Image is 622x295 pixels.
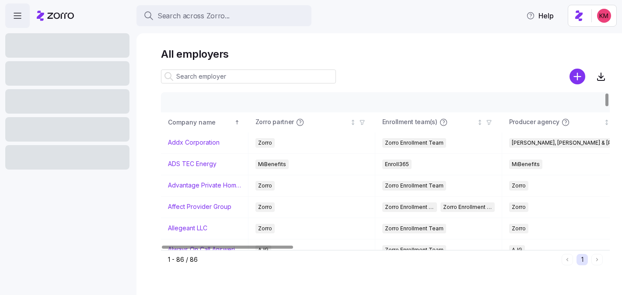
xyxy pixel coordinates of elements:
span: Zorro partner [255,118,294,127]
span: MiBenefits [258,160,286,169]
img: 8fbd33f679504da1795a6676107ffb9e [597,9,611,23]
span: Zorro [258,138,272,148]
span: MiBenefits [512,160,540,169]
span: Zorro [258,181,272,191]
div: Sorted ascending [234,119,240,125]
span: Zorro Enrollment Experts [443,202,493,212]
div: Not sorted [350,119,356,125]
span: Zorro Enrollment Team [385,224,444,233]
button: Help [519,7,561,24]
div: Not sorted [604,119,610,125]
span: Zorro [512,202,526,212]
a: Allegeant LLC [168,224,207,233]
div: Company name [168,118,233,127]
a: Advantage Private Home Care [168,181,241,190]
span: Zorro [512,224,526,233]
span: Zorro [512,181,526,191]
a: ADS TEC Energy [168,160,217,169]
span: Search across Zorro... [157,10,230,21]
span: Zorro [258,202,272,212]
th: Company nameSorted ascending [161,112,248,132]
button: Next page [591,254,603,265]
span: Zorro Enrollment Team [385,181,444,191]
input: Search employer [161,69,336,83]
a: Addx Corporation [168,139,220,147]
button: 1 [577,254,588,265]
a: Affect Provider Group [168,203,231,212]
div: 1 - 86 / 86 [168,255,558,264]
th: Zorro partnerNot sorted [248,112,375,132]
span: Zorro Enrollment Team [385,202,434,212]
th: Enrollment team(s)Not sorted [375,112,502,132]
button: Previous page [562,254,573,265]
span: Zorro Enrollment Team [385,138,444,148]
span: Producer agency [509,118,559,127]
svg: add icon [570,69,585,84]
span: Help [526,10,554,21]
span: Enrollment team(s) [382,118,437,127]
div: Not sorted [477,119,483,125]
h1: All employers [161,47,610,61]
span: Enroll365 [385,160,409,169]
button: Search across Zorro... [136,5,311,26]
span: Zorro [258,224,272,233]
